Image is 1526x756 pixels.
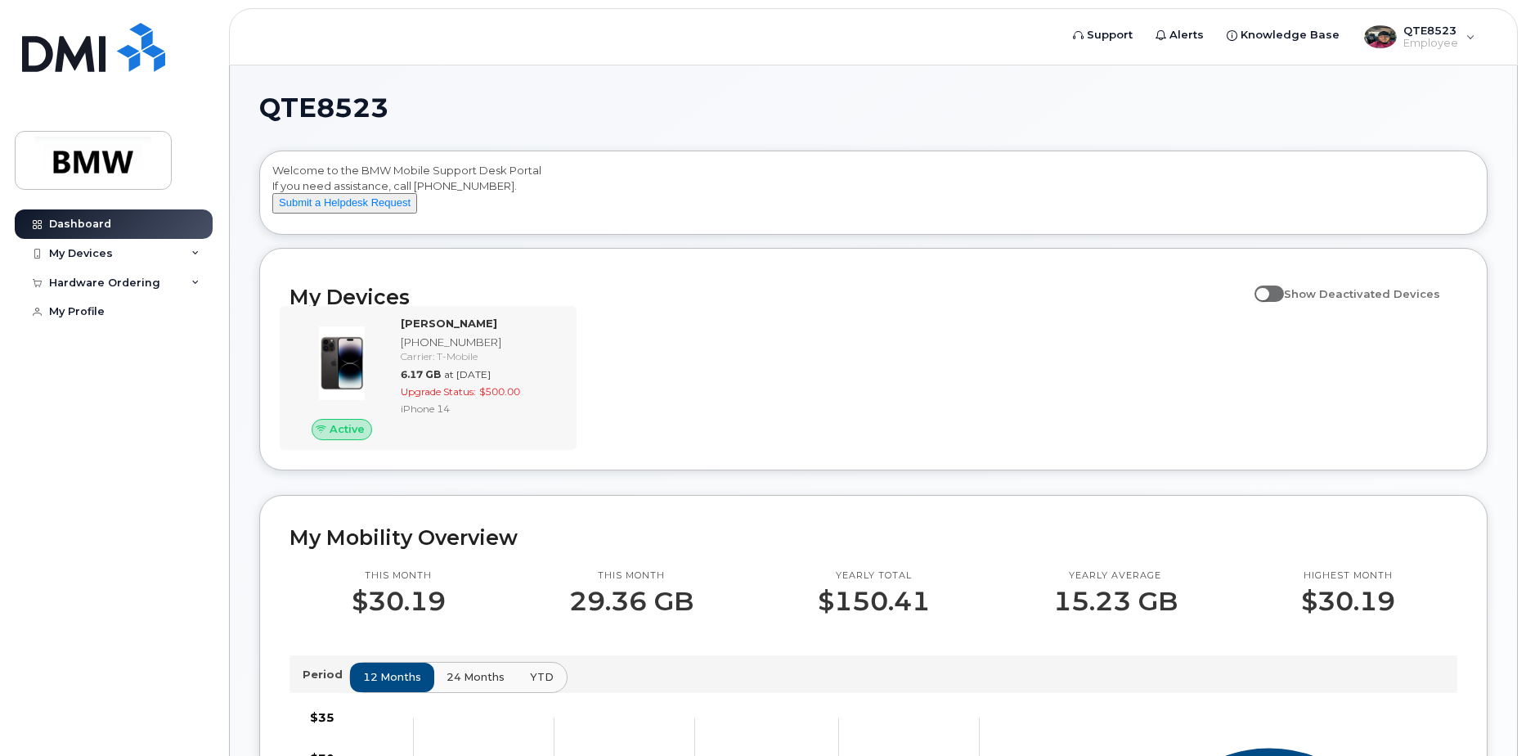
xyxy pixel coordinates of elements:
p: This month [569,569,693,583]
span: 6.17 GB [401,368,441,380]
span: at [DATE] [444,368,491,380]
div: Welcome to the BMW Mobile Support Desk Portal If you need assistance, call [PHONE_NUMBER]. [272,163,1474,228]
iframe: Messenger Launcher [1455,685,1514,744]
a: Submit a Helpdesk Request [272,196,417,209]
tspan: $35 [310,710,334,725]
p: $30.19 [352,587,446,616]
p: $30.19 [1301,587,1395,616]
div: iPhone 14 [401,402,560,416]
input: Show Deactivated Devices [1254,278,1268,291]
div: [PHONE_NUMBER] [401,335,560,350]
span: Upgrade Status: [401,385,476,398]
span: 24 months [447,669,505,685]
span: Active [330,421,365,437]
p: 29.36 GB [569,587,693,616]
a: Active[PERSON_NAME][PHONE_NUMBER]Carrier: T-Mobile6.17 GBat [DATE]Upgrade Status:$500.00iPhone 14 [289,316,567,440]
p: $150.41 [818,587,930,616]
button: Submit a Helpdesk Request [272,193,417,214]
p: 15.23 GB [1053,587,1178,616]
img: image20231002-3703462-njx0qo.jpeg [303,324,381,403]
span: QTE8523 [259,96,388,120]
span: Show Deactivated Devices [1284,287,1440,300]
h2: My Devices [289,285,1246,309]
p: Highest month [1301,569,1395,583]
span: $500.00 [479,385,520,398]
h2: My Mobility Overview [289,525,1457,550]
p: This month [352,569,446,583]
strong: [PERSON_NAME] [401,317,497,330]
p: Yearly total [818,569,930,583]
p: Period [303,667,349,682]
span: YTD [530,669,554,685]
p: Yearly average [1053,569,1178,583]
div: Carrier: T-Mobile [401,349,560,363]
